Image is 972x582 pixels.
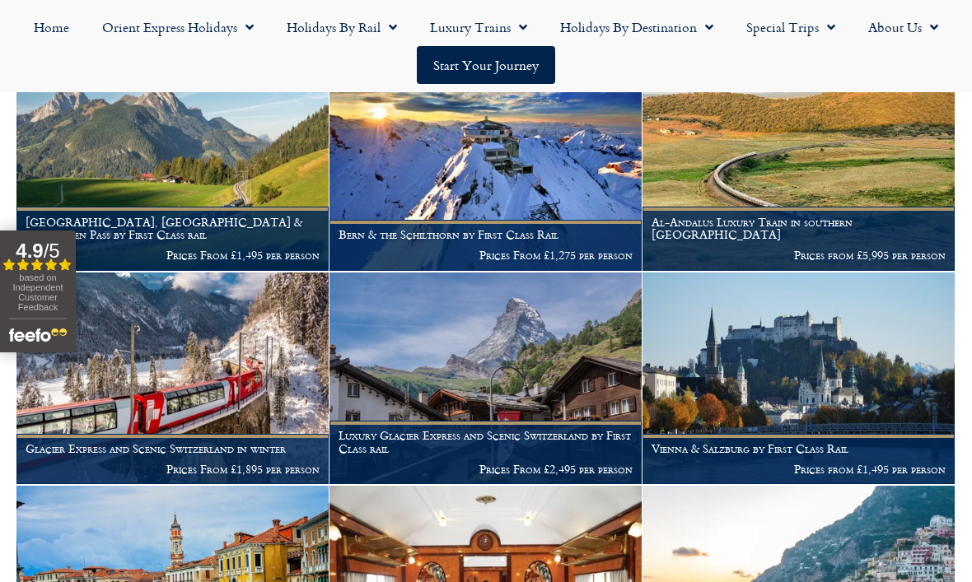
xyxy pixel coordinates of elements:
[730,8,852,46] a: Special Trips
[17,8,86,46] a: Home
[8,8,964,84] nav: Menu
[339,228,633,241] h1: Bern & the Schilthorn by First Class Rail
[339,429,633,455] h1: Luxury Glacier Express and Scenic Switzerland by First Class rail
[16,58,329,272] a: [GEOGRAPHIC_DATA], [GEOGRAPHIC_DATA] & the Golden Pass by First Class rail Prices From £1,495 per...
[329,58,643,272] a: Bern & the Schilthorn by First Class Rail Prices From £1,275 per person
[339,249,633,262] p: Prices From £1,275 per person
[26,216,320,242] h1: [GEOGRAPHIC_DATA], [GEOGRAPHIC_DATA] & the Golden Pass by First Class rail
[414,8,544,46] a: Luxury Trains
[270,8,414,46] a: Holidays by Rail
[329,272,643,486] a: Luxury Glacier Express and Scenic Switzerland by First Class rail Prices From £2,495 per person
[417,46,555,84] a: Start your Journey
[26,442,320,455] h1: Glacier Express and Scenic Switzerland in winter
[643,58,956,272] a: Al-Andalus Luxury Train in southern [GEOGRAPHIC_DATA] Prices from £5,995 per person
[652,216,946,242] h1: Al-Andalus Luxury Train in southern [GEOGRAPHIC_DATA]
[26,249,320,262] p: Prices From £1,495 per person
[544,8,730,46] a: Holidays by Destination
[652,249,946,262] p: Prices from £5,995 per person
[16,272,329,486] a: Glacier Express and Scenic Switzerland in winter Prices From £1,895 per person
[643,272,956,486] a: Vienna & Salzburg by First Class Rail Prices from £1,495 per person
[852,8,955,46] a: About Us
[339,463,633,476] p: Prices From £2,495 per person
[26,463,320,476] p: Prices From £1,895 per person
[652,442,946,455] h1: Vienna & Salzburg by First Class Rail
[652,463,946,476] p: Prices from £1,495 per person
[86,8,270,46] a: Orient Express Holidays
